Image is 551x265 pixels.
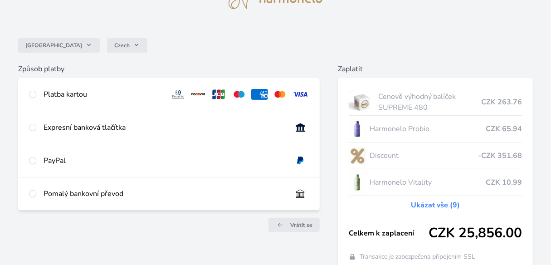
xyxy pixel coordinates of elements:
[481,97,522,108] span: CZK 263.76
[349,171,366,194] img: CLEAN_VITALITY_se_stinem_x-lo.jpg
[290,221,312,229] span: Vrátit se
[44,188,285,199] div: Pomalý bankovní převod
[338,64,533,74] h6: Zaplatit
[292,188,309,199] img: bankTransfer_IBAN.svg
[378,91,481,113] span: Cenově výhodný balíček SUPREME 480
[251,89,268,100] img: amex.svg
[349,144,366,167] img: discount-lo.png
[370,177,486,188] span: Harmonelo Vitality
[18,64,320,74] h6: Způsob platby
[349,91,375,113] img: supreme.jpg
[25,42,82,49] span: [GEOGRAPHIC_DATA]
[411,200,460,211] a: Ukázat vše (9)
[349,118,366,140] img: CLEAN_PROBIO_se_stinem_x-lo.jpg
[292,89,309,100] img: visa.svg
[18,38,100,53] button: [GEOGRAPHIC_DATA]
[370,150,478,161] span: Discount
[114,42,130,49] span: Czech
[272,89,288,100] img: mc.svg
[292,155,309,166] img: paypal.svg
[360,252,475,261] span: Transakce je zabezpečena připojením SSL
[429,225,522,241] span: CZK 25,856.00
[370,123,486,134] span: Harmonelo Probio
[190,89,207,100] img: discover.svg
[349,228,429,239] span: Celkem k zaplacení
[486,177,522,188] span: CZK 10.99
[268,218,320,232] a: Vrátit se
[486,123,522,134] span: CZK 65.94
[210,89,227,100] img: jcb.svg
[44,155,285,166] div: PayPal
[44,122,285,133] div: Expresní banková tlačítka
[44,89,163,100] div: Platba kartou
[107,38,147,53] button: Czech
[231,89,248,100] img: maestro.svg
[170,89,187,100] img: diners.svg
[292,122,309,133] img: onlineBanking_CZ.svg
[478,150,522,161] span: -CZK 351.68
